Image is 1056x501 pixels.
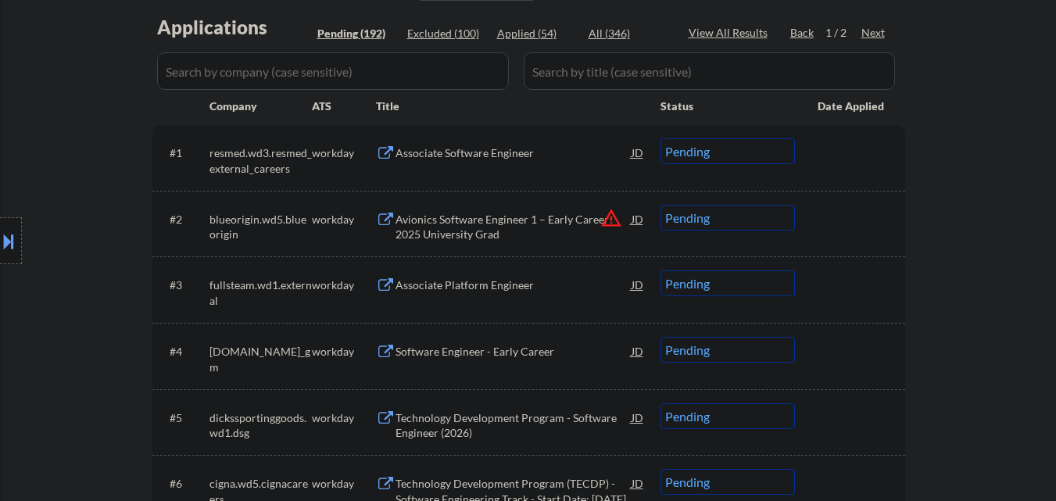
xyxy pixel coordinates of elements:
[861,25,886,41] div: Next
[630,469,646,497] div: JD
[209,410,312,441] div: dickssportinggoods.wd1.dsg
[312,410,376,426] div: workday
[157,52,509,90] input: Search by company (case sensitive)
[312,344,376,360] div: workday
[407,26,485,41] div: Excluded (100)
[524,52,895,90] input: Search by title (case sensitive)
[689,25,772,41] div: View All Results
[157,18,312,37] div: Applications
[630,138,646,166] div: JD
[497,26,575,41] div: Applied (54)
[396,212,632,242] div: Avionics Software Engineer 1 – Early Career 2025 University Grad
[396,344,632,360] div: Software Engineer - Early Career
[312,145,376,161] div: workday
[589,26,667,41] div: All (346)
[312,476,376,492] div: workday
[396,410,632,441] div: Technology Development Program - Software Engineer (2026)
[170,476,197,492] div: #6
[170,410,197,426] div: #5
[630,337,646,365] div: JD
[660,91,795,120] div: Status
[312,277,376,293] div: workday
[630,270,646,299] div: JD
[825,25,861,41] div: 1 / 2
[317,26,396,41] div: Pending (192)
[630,205,646,233] div: JD
[818,98,886,114] div: Date Applied
[630,403,646,431] div: JD
[396,277,632,293] div: Associate Platform Engineer
[376,98,646,114] div: Title
[790,25,815,41] div: Back
[312,98,376,114] div: ATS
[312,212,376,227] div: workday
[396,145,632,161] div: Associate Software Engineer
[600,207,622,229] button: warning_amber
